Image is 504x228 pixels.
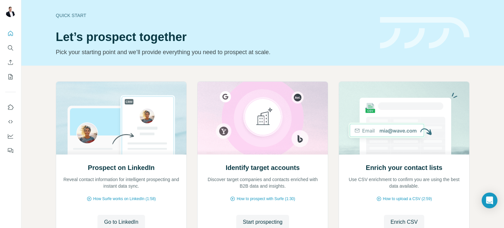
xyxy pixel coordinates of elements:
h2: Identify target accounts [226,163,300,172]
span: Enrich CSV [390,218,418,226]
span: How to upload a CSV (2:59) [383,196,432,202]
p: Use CSV enrichment to confirm you are using the best data available. [346,176,463,189]
button: Use Surfe API [5,116,16,128]
img: banner [380,17,470,49]
div: Open Intercom Messenger [482,193,497,208]
button: Dashboard [5,130,16,142]
button: Search [5,42,16,54]
span: How Surfe works on LinkedIn (1:58) [93,196,156,202]
h2: Enrich your contact lists [366,163,442,172]
div: Quick start [56,12,372,19]
img: Prospect on LinkedIn [56,82,187,155]
span: How to prospect with Surfe (1:30) [237,196,295,202]
img: Identify target accounts [197,82,328,155]
p: Pick your starting point and we’ll provide everything you need to prospect at scale. [56,48,372,57]
button: Enrich CSV [5,56,16,68]
button: Quick start [5,28,16,39]
button: My lists [5,71,16,83]
img: Enrich your contact lists [339,82,470,155]
button: Use Surfe on LinkedIn [5,101,16,113]
span: Start prospecting [243,218,283,226]
h2: Prospect on LinkedIn [88,163,155,172]
span: Go to LinkedIn [104,218,138,226]
p: Reveal contact information for intelligent prospecting and instant data sync. [63,176,180,189]
button: Feedback [5,145,16,156]
img: Avatar [5,7,16,17]
h1: Let’s prospect together [56,31,372,44]
p: Discover target companies and contacts enriched with B2B data and insights. [204,176,321,189]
